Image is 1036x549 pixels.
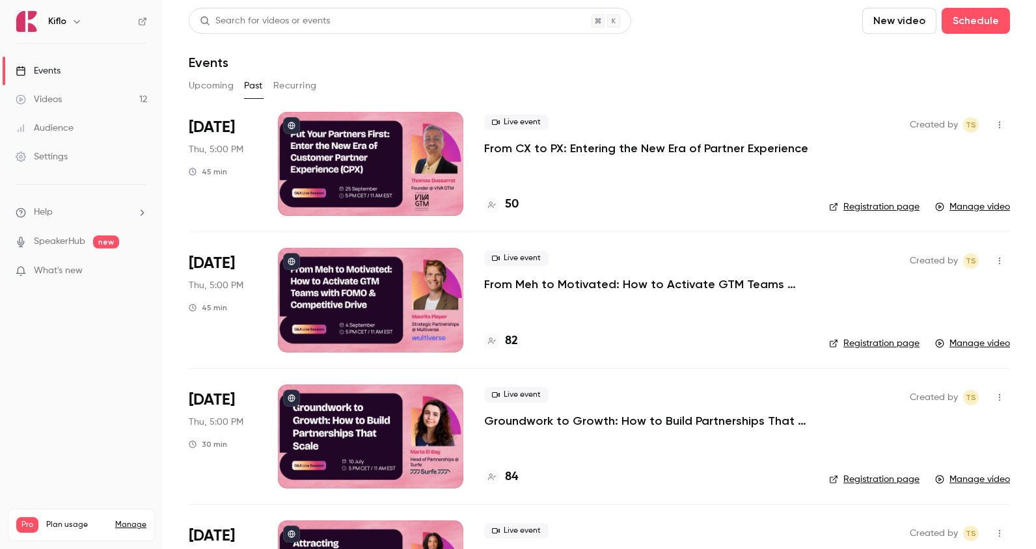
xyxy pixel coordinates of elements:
[189,526,235,546] span: [DATE]
[910,253,958,269] span: Created by
[829,473,920,486] a: Registration page
[484,413,808,429] a: Groundwork to Growth: How to Build Partnerships That Scale
[963,526,979,541] span: Tomica Stojanovikj
[189,75,234,96] button: Upcoming
[16,517,38,533] span: Pro
[16,64,61,77] div: Events
[34,264,83,278] span: What's new
[484,332,518,350] a: 82
[505,196,519,213] h4: 50
[189,390,235,410] span: [DATE]
[189,302,227,313] div: 45 min
[910,117,958,133] span: Created by
[34,235,85,248] a: SpeakerHub
[189,167,227,177] div: 45 min
[966,526,976,541] span: TS
[484,468,518,486] a: 84
[484,250,549,266] span: Live event
[935,200,1010,213] a: Manage video
[829,337,920,350] a: Registration page
[189,55,228,70] h1: Events
[963,117,979,133] span: Tomica Stojanovikj
[200,14,330,28] div: Search for videos or events
[48,15,66,28] h6: Kiflo
[16,122,74,135] div: Audience
[484,387,549,403] span: Live event
[942,8,1010,34] button: Schedule
[16,93,62,106] div: Videos
[189,416,243,429] span: Thu, 5:00 PM
[484,141,808,156] a: From CX to PX: Entering the New Era of Partner Experience
[189,384,257,489] div: Jul 10 Thu, 5:00 PM (Europe/Brussels)
[505,468,518,486] h4: 84
[34,206,53,219] span: Help
[131,265,147,277] iframe: Noticeable Trigger
[484,276,808,292] a: From Meh to Motivated: How to Activate GTM Teams with FOMO & Competitive Drive
[935,337,1010,350] a: Manage video
[910,390,958,405] span: Created by
[505,332,518,350] h4: 82
[829,200,920,213] a: Registration page
[963,390,979,405] span: Tomica Stojanovikj
[189,112,257,216] div: Sep 25 Thu, 5:00 PM (Europe/Rome)
[910,526,958,541] span: Created by
[189,253,235,274] span: [DATE]
[935,473,1010,486] a: Manage video
[862,8,936,34] button: New video
[115,520,146,530] a: Manage
[273,75,317,96] button: Recurring
[966,390,976,405] span: TS
[46,520,107,530] span: Plan usage
[484,523,549,539] span: Live event
[966,253,976,269] span: TS
[484,196,519,213] a: 50
[189,279,243,292] span: Thu, 5:00 PM
[963,253,979,269] span: Tomica Stojanovikj
[189,117,235,138] span: [DATE]
[16,11,37,32] img: Kiflo
[16,206,147,219] li: help-dropdown-opener
[189,248,257,352] div: Sep 4 Thu, 5:00 PM (Europe/Rome)
[16,150,68,163] div: Settings
[244,75,263,96] button: Past
[966,117,976,133] span: TS
[484,114,549,130] span: Live event
[189,439,227,449] div: 30 min
[93,235,119,248] span: new
[189,143,243,156] span: Thu, 5:00 PM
